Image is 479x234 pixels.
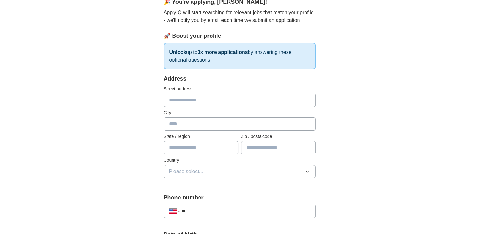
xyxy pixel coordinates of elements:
label: Street address [164,86,316,92]
span: Please select... [169,168,204,175]
label: Phone number [164,193,316,202]
label: Zip / postalcode [241,133,316,140]
p: ApplyIQ will start searching for relevant jobs that match your profile - we'll notify you by emai... [164,9,316,24]
label: City [164,109,316,116]
p: up to by answering these optional questions [164,43,316,69]
label: Country [164,157,316,164]
strong: 3x more applications [197,49,248,55]
div: Address [164,75,316,83]
div: 🚀 Boost your profile [164,32,316,40]
strong: Unlock [169,49,186,55]
button: Please select... [164,165,316,178]
label: State / region [164,133,238,140]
